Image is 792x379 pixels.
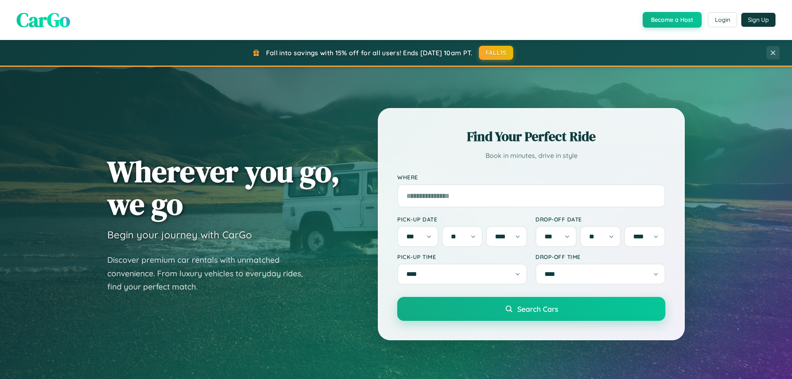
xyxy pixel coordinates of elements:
h2: Find Your Perfect Ride [397,127,665,146]
button: Become a Host [643,12,702,28]
h1: Wherever you go, we go [107,155,340,220]
label: Pick-up Time [397,253,527,260]
button: Sign Up [741,13,775,27]
p: Discover premium car rentals with unmatched convenience. From luxury vehicles to everyday rides, ... [107,253,313,294]
button: Search Cars [397,297,665,321]
button: Login [708,12,737,27]
span: CarGo [16,6,70,33]
h3: Begin your journey with CarGo [107,228,252,241]
p: Book in minutes, drive in style [397,150,665,162]
label: Where [397,174,665,181]
label: Drop-off Time [535,253,665,260]
span: Fall into savings with 15% off for all users! Ends [DATE] 10am PT. [266,49,473,57]
button: FALL15 [479,46,514,60]
label: Drop-off Date [535,216,665,223]
span: Search Cars [517,304,558,313]
label: Pick-up Date [397,216,527,223]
